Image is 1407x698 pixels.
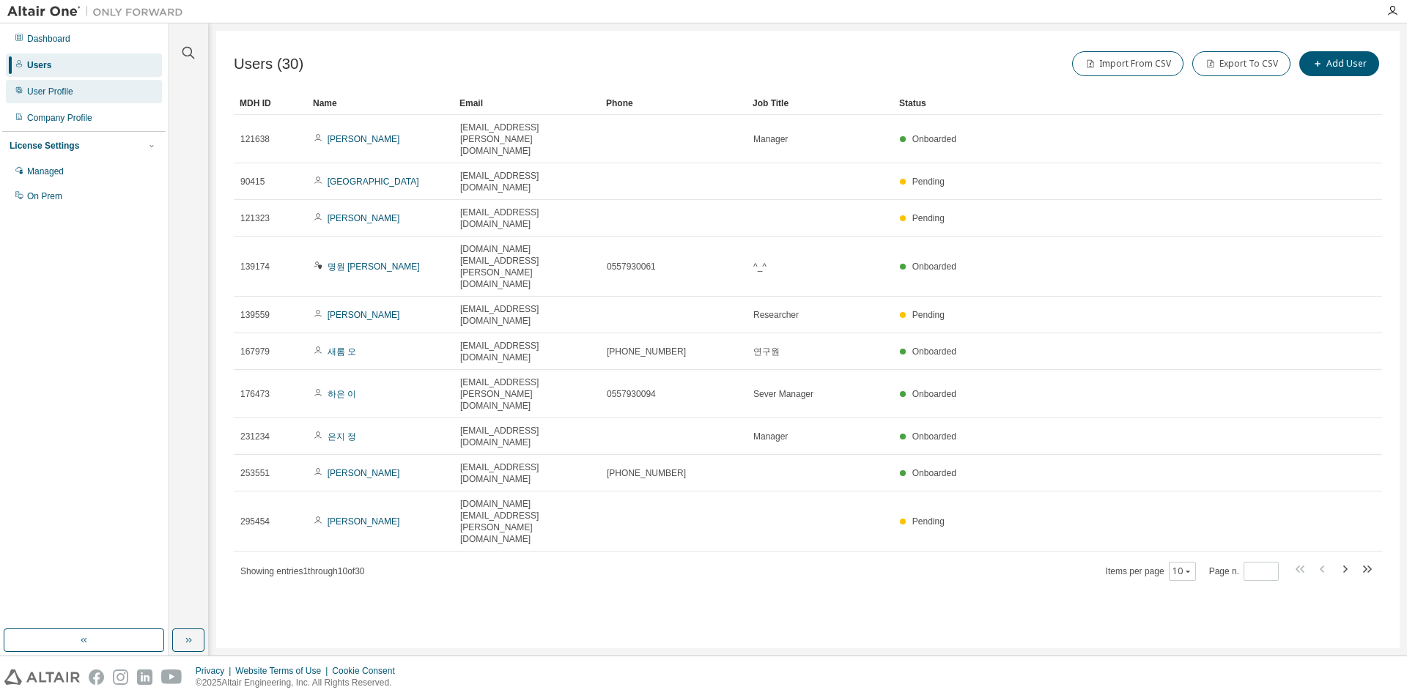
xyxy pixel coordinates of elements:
img: altair_logo.svg [4,669,80,685]
span: 연구원 [753,346,780,357]
span: [DOMAIN_NAME][EMAIL_ADDRESS][PERSON_NAME][DOMAIN_NAME] [460,498,594,545]
div: Status [899,92,1306,115]
span: Onboarded [912,261,956,272]
div: Name [313,92,448,115]
span: 90415 [240,176,265,188]
span: [PHONE_NUMBER] [607,467,686,479]
span: 176473 [240,388,270,400]
span: Onboarded [912,346,956,357]
div: Website Terms of Use [235,665,332,677]
span: 139559 [240,309,270,321]
div: Job Title [753,92,887,115]
button: 10 [1172,565,1192,577]
span: [EMAIL_ADDRESS][DOMAIN_NAME] [460,207,594,230]
img: youtube.svg [161,669,182,685]
span: 139174 [240,261,270,272]
span: Researcher [753,309,799,321]
div: Cookie Consent [332,665,403,677]
span: 0557930094 [607,388,656,400]
span: [EMAIL_ADDRESS][DOMAIN_NAME] [460,461,594,485]
div: Phone [606,92,741,115]
span: 121323 [240,212,270,224]
img: Altair One [7,4,191,19]
span: Onboarded [912,431,956,442]
a: [PERSON_NAME] [328,134,400,144]
span: [PHONE_NUMBER] [607,346,686,357]
span: Sever Manager [753,388,813,400]
span: Pending [912,213,945,223]
span: [EMAIL_ADDRESS][DOMAIN_NAME] [460,425,594,448]
span: Page n. [1209,562,1279,581]
span: Users (30) [234,56,303,73]
a: [PERSON_NAME] [328,213,400,223]
a: [PERSON_NAME] [328,516,400,527]
span: Pending [912,310,945,320]
a: 은지 정 [328,431,356,442]
span: [EMAIL_ADDRESS][PERSON_NAME][DOMAIN_NAME] [460,122,594,157]
a: 하은 이 [328,389,356,399]
div: Privacy [196,665,235,677]
div: Company Profile [27,112,92,124]
a: [PERSON_NAME] [328,310,400,320]
span: ^_^ [753,261,767,272]
span: [EMAIL_ADDRESS][DOMAIN_NAME] [460,170,594,193]
img: linkedin.svg [137,669,152,685]
div: Managed [27,166,64,177]
span: Onboarded [912,468,956,478]
span: Pending [912,516,945,527]
button: Import From CSV [1072,51,1183,76]
a: [GEOGRAPHIC_DATA] [328,177,419,187]
div: MDH ID [240,92,301,115]
span: 295454 [240,516,270,527]
button: Add User [1299,51,1379,76]
div: Email [459,92,594,115]
span: 167979 [240,346,270,357]
span: Onboarded [912,134,956,144]
span: Pending [912,177,945,187]
a: 새롬 오 [328,346,356,357]
span: [DOMAIN_NAME][EMAIL_ADDRESS][PERSON_NAME][DOMAIN_NAME] [460,243,594,290]
span: Onboarded [912,389,956,399]
span: Showing entries 1 through 10 of 30 [240,566,365,576]
div: On Prem [27,190,62,202]
span: [EMAIL_ADDRESS][PERSON_NAME][DOMAIN_NAME] [460,376,594,412]
button: Export To CSV [1192,51,1290,76]
div: Dashboard [27,33,70,45]
a: 명원 [PERSON_NAME] [328,261,420,272]
span: Items per page [1106,562,1196,581]
span: Manager [753,431,788,442]
a: [PERSON_NAME] [328,468,400,478]
img: instagram.svg [113,669,128,685]
span: 231234 [240,431,270,442]
img: facebook.svg [89,669,104,685]
span: 0557930061 [607,261,656,272]
span: Manager [753,133,788,145]
p: © 2025 Altair Engineering, Inc. All Rights Reserved. [196,677,404,689]
div: License Settings [10,140,79,152]
div: User Profile [27,86,73,97]
span: [EMAIL_ADDRESS][DOMAIN_NAME] [460,303,594,327]
div: Users [27,59,51,71]
span: 253551 [240,467,270,479]
span: [EMAIL_ADDRESS][DOMAIN_NAME] [460,340,594,363]
span: 121638 [240,133,270,145]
